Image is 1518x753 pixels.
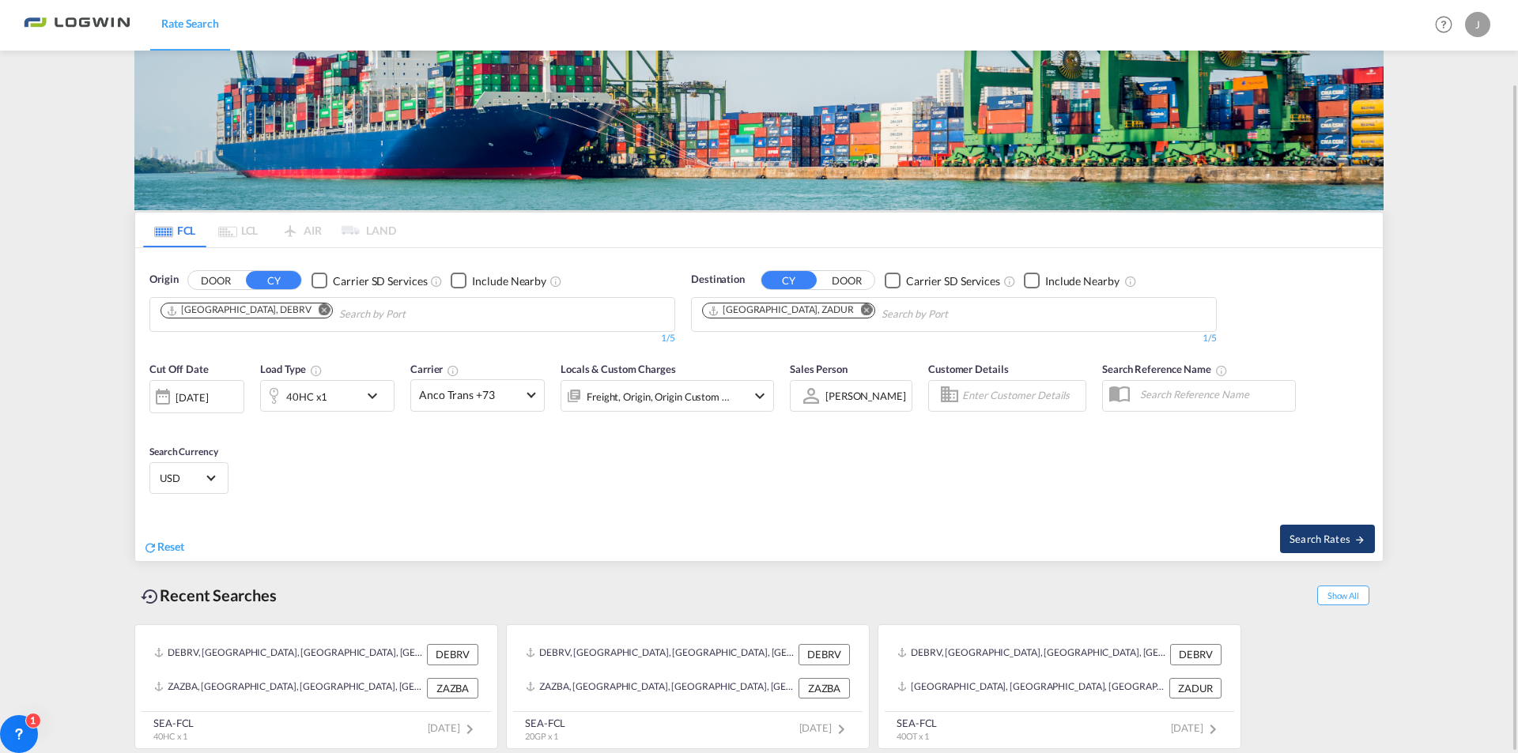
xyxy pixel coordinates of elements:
[166,303,315,317] div: Press delete to remove this chip.
[885,272,1000,288] md-checkbox: Checkbox No Ink
[761,271,817,289] button: CY
[897,678,1165,698] div: ZADUR, Durban, South Africa, Southern Africa, Africa
[1024,272,1120,288] md-checkbox: Checkbox No Ink
[1102,363,1228,375] span: Search Reference Name
[160,471,204,485] span: USD
[149,332,675,345] div: 1/5
[472,273,546,289] div: Include Nearby
[691,272,745,288] span: Destination
[339,302,489,327] input: Chips input.
[561,380,774,412] div: Freight Origin Origin Custom Destination Factory Stuffingicon-chevron-down
[1170,644,1222,665] div: DEBRV
[143,539,184,556] div: icon-refreshReset
[333,273,427,289] div: Carrier SD Services
[260,380,395,412] div: 40HC x1icon-chevron-down
[143,213,206,247] md-tab-item: FCL
[143,540,157,555] md-icon: icon-refresh
[708,303,857,317] div: Press delete to remove this chip.
[1354,534,1365,545] md-icon: icon-arrow-right
[363,386,390,405] md-icon: icon-chevron-down
[308,303,332,319] button: Remove
[24,7,130,43] img: bc73a0e0d8c111efacd525e4c8ad7d32.png
[460,720,479,739] md-icon: icon-chevron-right
[427,644,478,665] div: DEBRV
[878,624,1241,749] recent-search-card: DEBRV, [GEOGRAPHIC_DATA], [GEOGRAPHIC_DATA], [GEOGRAPHIC_DATA], [GEOGRAPHIC_DATA] DEBRV[GEOGRAPHI...
[447,364,459,377] md-icon: The selected Trucker/Carrierwill be displayed in the rate results If the rates are from another f...
[134,624,498,749] recent-search-card: DEBRV, [GEOGRAPHIC_DATA], [GEOGRAPHIC_DATA], [GEOGRAPHIC_DATA], [GEOGRAPHIC_DATA] DEBRVZAZBA, [GE...
[149,411,161,432] md-datepicker: Select
[1203,720,1222,739] md-icon: icon-chevron-right
[799,678,850,698] div: ZAZBA
[525,731,558,741] span: 20GP x 1
[882,302,1032,327] input: Chips input.
[825,390,906,402] div: [PERSON_NAME]
[525,716,565,730] div: SEA-FCL
[700,298,1038,327] md-chips-wrap: Chips container. Use arrow keys to select chips.
[1169,678,1222,698] div: ZADUR
[1045,273,1120,289] div: Include Nearby
[149,363,209,375] span: Cut Off Date
[1124,275,1137,288] md-icon: Unchecked: Ignores neighbouring ports when fetching rates.Checked : Includes neighbouring ports w...
[1465,12,1490,37] div: J
[141,587,160,606] md-icon: icon-backup-restore
[134,578,283,613] div: Recent Searches
[962,384,1081,408] input: Enter Customer Details
[906,273,1000,289] div: Carrier SD Services
[135,248,1383,560] div: OriginDOOR CY Checkbox No InkUnchecked: Search for CY (Container Yard) services for all selected ...
[1430,11,1457,38] span: Help
[691,332,1217,345] div: 1/5
[1215,364,1228,377] md-icon: Your search will be saved by the below given name
[410,363,459,375] span: Carrier
[897,644,1166,665] div: DEBRV, Bremerhaven, Germany, Western Europe, Europe
[158,298,496,327] md-chips-wrap: Chips container. Use arrow keys to select chips.
[286,386,327,408] div: 40HC x1
[428,721,479,734] span: [DATE]
[430,275,443,288] md-icon: Unchecked: Search for CY (Container Yard) services for all selected carriers.Checked : Search for...
[549,275,562,288] md-icon: Unchecked: Ignores neighbouring ports when fetching rates.Checked : Includes neighbouring ports w...
[246,271,301,289] button: CY
[506,624,870,749] recent-search-card: DEBRV, [GEOGRAPHIC_DATA], [GEOGRAPHIC_DATA], [GEOGRAPHIC_DATA], [GEOGRAPHIC_DATA] DEBRVZAZBA, [GE...
[819,272,874,290] button: DOOR
[587,386,731,408] div: Freight Origin Origin Custom Destination Factory Stuffing
[851,303,874,319] button: Remove
[897,716,937,730] div: SEA-FCL
[928,363,1008,375] span: Customer Details
[790,363,848,375] span: Sales Person
[153,731,187,741] span: 40HC x 1
[526,644,795,665] div: DEBRV, Bremerhaven, Germany, Western Europe, Europe
[260,363,323,375] span: Load Type
[561,363,676,375] span: Locals & Custom Charges
[1171,721,1222,734] span: [DATE]
[176,390,208,405] div: [DATE]
[1430,11,1465,40] div: Help
[427,678,478,698] div: ZAZBA
[149,272,178,288] span: Origin
[799,644,850,665] div: DEBRV
[149,446,218,457] span: Search Currency
[312,272,427,288] md-checkbox: Checkbox No Ink
[708,303,854,317] div: Durban, ZADUR
[1317,585,1369,605] span: Show All
[149,380,244,413] div: [DATE]
[799,721,851,734] span: [DATE]
[188,272,244,290] button: DOOR
[832,720,851,739] md-icon: icon-chevron-right
[161,17,219,30] span: Rate Search
[1290,533,1365,545] span: Search Rates
[157,540,184,553] span: Reset
[526,678,795,698] div: ZAZBA, Coega, South Africa, Southern Africa, Africa
[154,678,423,698] div: ZAZBA, Coega, South Africa, Southern Africa, Africa
[750,386,769,405] md-icon: icon-chevron-down
[1132,382,1295,406] input: Search Reference Name
[1280,525,1375,553] button: Search Ratesicon-arrow-right
[897,731,929,741] span: 40OT x 1
[143,213,396,247] md-pagination-wrapper: Use the left and right arrow keys to navigate between tabs
[154,644,423,665] div: DEBRV, Bremerhaven, Germany, Western Europe, Europe
[824,384,908,407] md-select: Sales Person: Jolandi Muller
[153,716,194,730] div: SEA-FCL
[451,272,546,288] md-checkbox: Checkbox No Ink
[158,466,220,489] md-select: Select Currency: $ USDUnited States Dollar
[166,303,312,317] div: Bremerhaven, DEBRV
[1003,275,1016,288] md-icon: Unchecked: Search for CY (Container Yard) services for all selected carriers.Checked : Search for...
